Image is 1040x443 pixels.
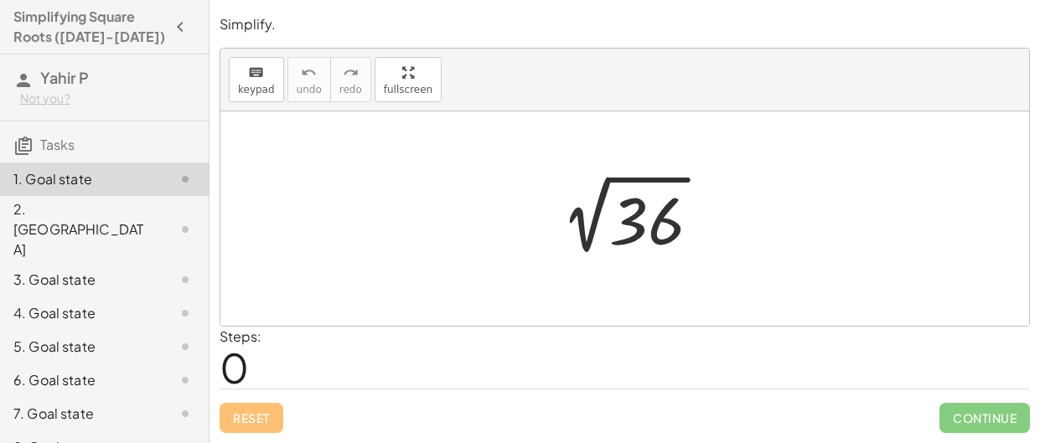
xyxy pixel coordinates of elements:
[20,90,195,107] div: Not you?
[330,57,371,102] button: redoredo
[375,57,442,102] button: fullscreen
[13,337,148,357] div: 5. Goal state
[175,169,195,189] i: Task not started.
[175,404,195,424] i: Task not started.
[238,84,275,95] span: keypad
[384,84,432,95] span: fullscreen
[13,169,148,189] div: 1. Goal state
[297,84,322,95] span: undo
[13,270,148,290] div: 3. Goal state
[175,303,195,323] i: Task not started.
[13,199,148,260] div: 2. [GEOGRAPHIC_DATA]
[175,219,195,240] i: Task not started.
[175,270,195,290] i: Task not started.
[13,303,148,323] div: 4. Goal state
[220,327,261,345] label: Steps:
[175,337,195,357] i: Task not started.
[40,136,75,153] span: Tasks
[175,370,195,390] i: Task not started.
[229,57,284,102] button: keyboardkeypad
[301,63,317,83] i: undo
[287,57,331,102] button: undoundo
[13,404,148,424] div: 7. Goal state
[40,68,89,87] span: Yahir P
[220,342,249,393] span: 0
[13,370,148,390] div: 6. Goal state
[248,63,264,83] i: keyboard
[220,15,1030,34] p: Simplify.
[343,63,359,83] i: redo
[339,84,362,95] span: redo
[13,7,165,47] h4: Simplifying Square Roots ([DATE]-[DATE])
